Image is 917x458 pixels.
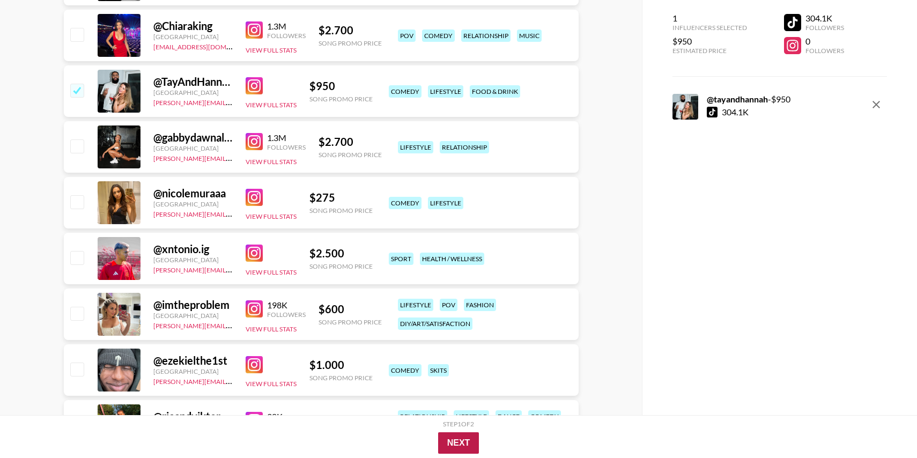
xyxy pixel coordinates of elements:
div: comedy [528,410,561,423]
button: View Full Stats [246,380,297,388]
div: @ TayAndHannahh [153,75,233,88]
div: Influencers Selected [672,24,747,32]
div: fashion [464,299,496,311]
div: [GEOGRAPHIC_DATA] [153,88,233,97]
div: 0 [805,36,844,47]
div: relationship [398,410,447,423]
div: 198K [267,300,306,311]
div: pov [398,29,416,42]
div: 1.3M [267,21,306,32]
a: [PERSON_NAME][EMAIL_ADDRESS][DOMAIN_NAME] [153,208,312,218]
img: Instagram [246,21,263,39]
a: [PERSON_NAME][EMAIL_ADDRESS][DOMAIN_NAME] [153,320,312,330]
div: lifestyle [454,410,489,423]
div: @ imtheproblem [153,298,233,312]
div: Followers [267,32,306,40]
div: $ 2.700 [319,135,382,149]
div: @ riaandviktor [153,410,233,423]
a: [PERSON_NAME][EMAIL_ADDRESS][DOMAIN_NAME] [153,264,312,274]
div: @ ezekielthe1st [153,354,233,367]
div: comedy [389,85,421,98]
div: 1 [672,13,747,24]
div: skits [428,364,449,376]
div: Song Promo Price [319,151,382,159]
a: [PERSON_NAME][EMAIL_ADDRESS][DOMAIN_NAME] [153,375,312,386]
div: [GEOGRAPHIC_DATA] [153,144,233,152]
button: View Full Stats [246,212,297,220]
div: $ 275 [309,191,373,204]
a: [PERSON_NAME][EMAIL_ADDRESS][DOMAIN_NAME] [153,152,312,162]
img: Instagram [246,77,263,94]
div: @ gabbydawnallen [153,131,233,144]
div: [GEOGRAPHIC_DATA] [153,312,233,320]
div: [GEOGRAPHIC_DATA] [153,256,233,264]
div: sport [389,253,413,265]
div: $ 2.700 [319,24,382,37]
div: @ Chiaraking [153,19,233,33]
div: Followers [805,24,844,32]
strong: @ tayandhannah [707,94,768,104]
div: $ 825 [319,414,382,427]
div: Song Promo Price [309,95,373,103]
a: [PERSON_NAME][EMAIL_ADDRESS][DOMAIN_NAME] [153,97,312,107]
div: lifestyle [428,85,463,98]
div: food & drink [470,85,520,98]
div: 304.1K [805,13,844,24]
div: [GEOGRAPHIC_DATA] [153,367,233,375]
div: $ 950 [309,79,373,93]
div: dance [496,410,522,423]
div: Song Promo Price [309,262,373,270]
div: @ xntonio.ig [153,242,233,256]
div: music [517,29,542,42]
div: Estimated Price [672,47,747,55]
div: @ nicolemuraaa [153,187,233,200]
div: 304.1K [722,107,749,117]
div: pov [440,299,457,311]
div: Song Promo Price [309,206,373,215]
div: Followers [805,47,844,55]
div: $ 600 [319,302,382,316]
img: Instagram [246,356,263,373]
button: View Full Stats [246,158,297,166]
div: comedy [389,364,421,376]
button: View Full Stats [246,268,297,276]
img: Instagram [246,189,263,206]
div: Followers [267,143,306,151]
div: Step 1 of 2 [443,420,474,428]
button: View Full Stats [246,101,297,109]
div: - $ 950 [707,94,790,105]
div: relationship [461,29,511,42]
img: Instagram [246,412,263,429]
div: Song Promo Price [309,374,373,382]
div: lifestyle [398,141,433,153]
button: remove [866,94,887,115]
div: health / wellness [420,253,484,265]
div: $950 [672,36,747,47]
div: comedy [389,197,421,209]
div: lifestyle [428,197,463,209]
div: [GEOGRAPHIC_DATA] [153,200,233,208]
div: relationship [440,141,489,153]
div: [GEOGRAPHIC_DATA] [153,33,233,41]
div: comedy [422,29,455,42]
div: diy/art/satisfaction [398,317,472,330]
a: [EMAIL_ADDRESS][DOMAIN_NAME] [153,41,261,51]
button: View Full Stats [246,325,297,333]
button: Next [438,432,479,454]
img: Instagram [246,300,263,317]
img: Instagram [246,133,263,150]
iframe: Drift Widget Chat Controller [863,404,904,445]
div: $ 1.000 [309,358,373,372]
div: Song Promo Price [319,318,382,326]
div: 30K [267,411,306,422]
div: $ 2.500 [309,247,373,260]
button: View Full Stats [246,46,297,54]
div: Song Promo Price [319,39,382,47]
div: Followers [267,311,306,319]
div: 1.3M [267,132,306,143]
div: lifestyle [398,299,433,311]
img: Instagram [246,245,263,262]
